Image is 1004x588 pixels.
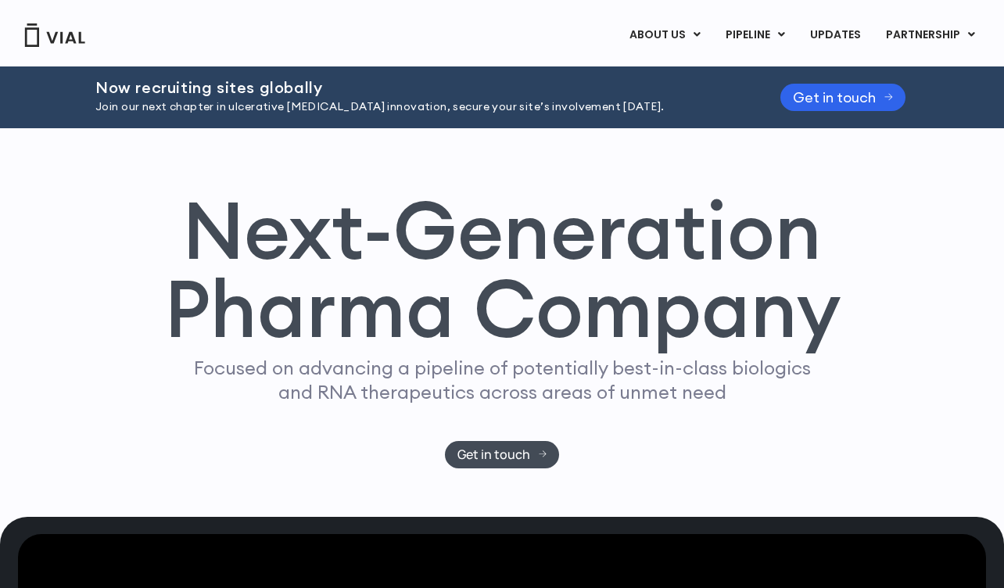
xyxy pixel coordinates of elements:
[457,449,530,461] span: Get in touch
[23,23,86,47] img: Vial Logo
[793,91,876,103] span: Get in touch
[780,84,905,111] a: Get in touch
[617,22,712,48] a: ABOUT USMenu Toggle
[163,191,841,349] h1: Next-Generation Pharma Company
[713,22,797,48] a: PIPELINEMenu Toggle
[798,22,873,48] a: UPDATES
[445,441,560,468] a: Get in touch
[187,356,817,404] p: Focused on advancing a pipeline of potentially best-in-class biologics and RNA therapeutics acros...
[873,22,988,48] a: PARTNERSHIPMenu Toggle
[95,99,741,116] p: Join our next chapter in ulcerative [MEDICAL_DATA] innovation, secure your site’s involvement [DA...
[95,79,741,96] h2: Now recruiting sites globally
